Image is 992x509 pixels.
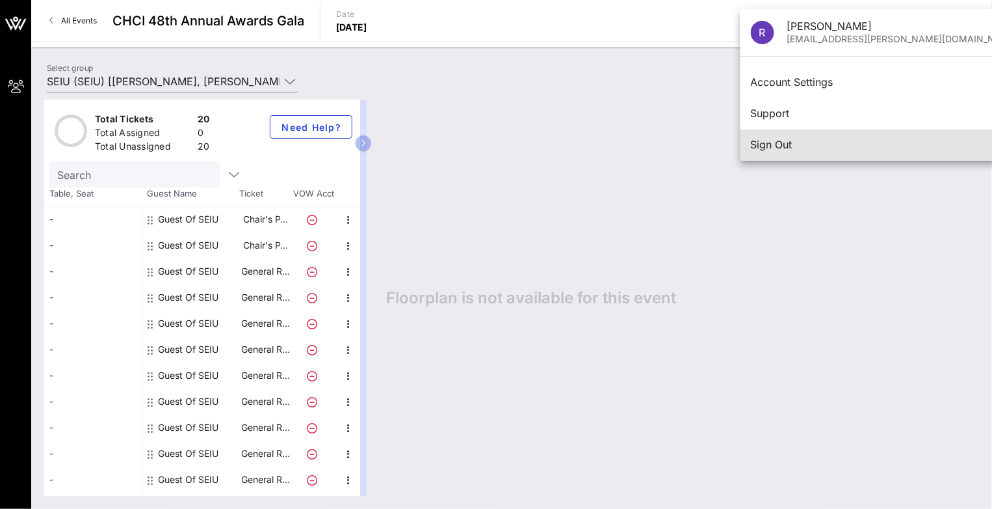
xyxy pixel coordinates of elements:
[61,16,97,25] span: All Events
[240,467,292,493] p: General R…
[240,232,292,258] p: Chair's P…
[158,441,218,467] div: Guest Of SEIU
[239,187,291,200] span: Ticket
[240,363,292,389] p: General R…
[198,126,210,143] div: 0
[759,26,766,39] span: r
[112,11,304,31] span: CHCI 48th Annual Awards Gala
[142,187,239,200] span: Guest Name
[158,206,218,232] div: Guest Of SEIU
[281,122,341,133] span: Need Help?
[240,206,292,232] p: Chair's P…
[44,310,142,337] div: -
[95,113,192,129] div: Total Tickets
[44,441,142,467] div: -
[44,389,142,415] div: -
[44,415,142,441] div: -
[44,206,142,232] div: -
[336,8,367,21] p: Date
[158,232,218,258] div: Guest Of SEIU
[158,389,218,415] div: Guest Of SEIU
[44,467,142,493] div: -
[95,140,192,156] div: Total Unassigned
[240,310,292,337] p: General R…
[240,258,292,284] p: General R…
[158,310,218,337] div: Guest Of SEIU
[95,126,192,143] div: Total Assigned
[47,63,94,73] label: Select group
[158,337,218,363] div: Guest Of SEIU
[336,21,367,34] p: [DATE]
[386,288,676,308] span: Floorplan is not available for this event
[240,337,292,363] p: General R…
[44,258,142,284] div: -
[44,284,142,310] div: -
[44,232,142,258] div: -
[44,337,142,363] div: -
[158,284,218,310] div: Guest Of SEIU
[44,187,142,200] span: Table, Seat
[240,389,292,415] p: General R…
[44,363,142,389] div: -
[158,258,218,284] div: Guest Of SEIU
[240,415,292,441] p: General R…
[291,187,337,200] span: VOW Acct
[42,10,105,31] a: All Events
[198,140,210,156] div: 20
[158,415,218,441] div: Guest Of SEIU
[240,441,292,467] p: General R…
[158,467,218,493] div: Guest Of SEIU
[270,115,352,139] button: Need Help?
[198,113,210,129] div: 20
[240,284,292,310] p: General R…
[158,363,218,389] div: Guest Of SEIU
